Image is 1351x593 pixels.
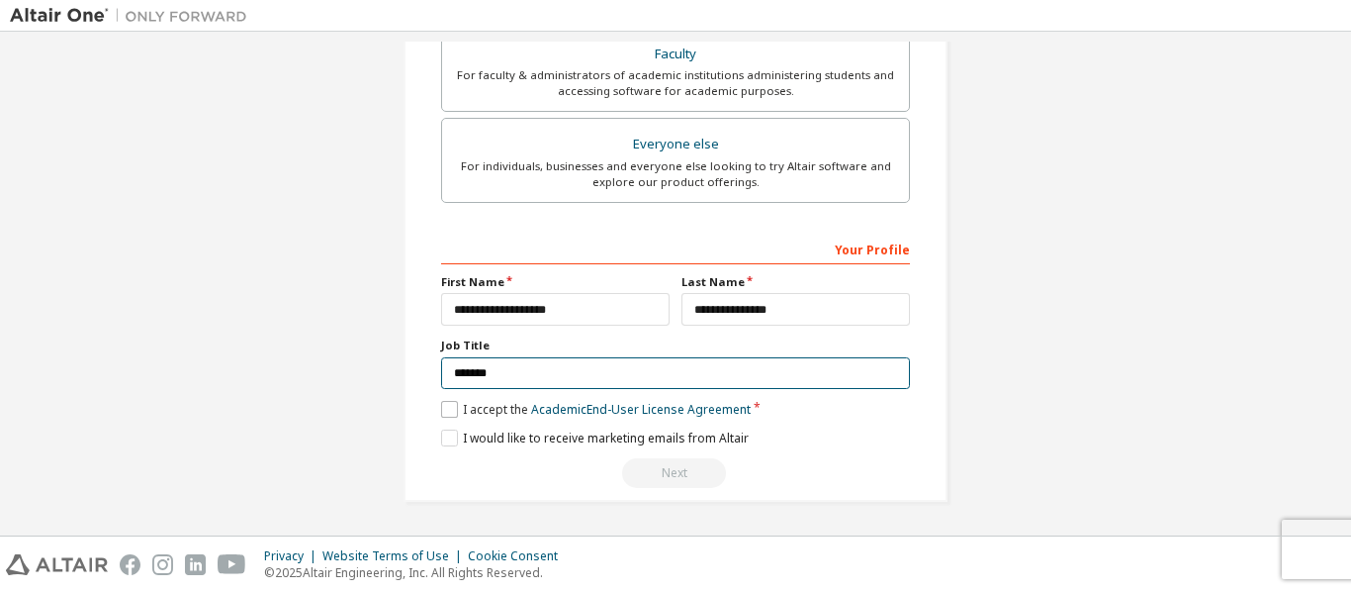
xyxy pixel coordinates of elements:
[218,554,246,575] img: youtube.svg
[322,548,468,564] div: Website Terms of Use
[454,158,897,190] div: For individuals, businesses and everyone else looking to try Altair software and explore our prod...
[441,338,910,353] label: Job Title
[185,554,206,575] img: linkedin.svg
[120,554,140,575] img: facebook.svg
[441,430,749,446] label: I would like to receive marketing emails from Altair
[152,554,173,575] img: instagram.svg
[441,401,751,418] label: I accept the
[531,401,751,418] a: Academic End-User License Agreement
[441,458,910,488] div: Read and acccept EULA to continue
[681,274,910,290] label: Last Name
[441,274,670,290] label: First Name
[6,554,108,575] img: altair_logo.svg
[454,41,897,68] div: Faculty
[264,564,570,581] p: © 2025 Altair Engineering, Inc. All Rights Reserved.
[441,233,910,264] div: Your Profile
[468,548,570,564] div: Cookie Consent
[454,67,897,99] div: For faculty & administrators of academic institutions administering students and accessing softwa...
[454,131,897,158] div: Everyone else
[10,6,257,26] img: Altair One
[264,548,322,564] div: Privacy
